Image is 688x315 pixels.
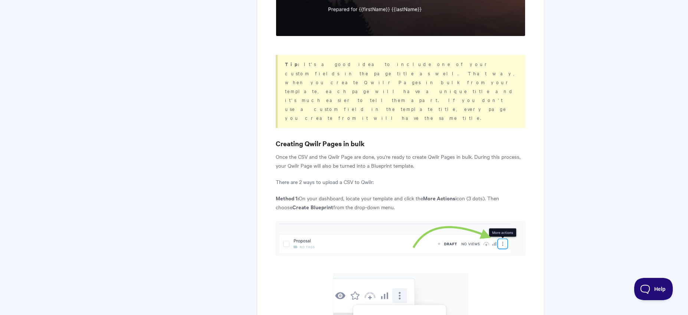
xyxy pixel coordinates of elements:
[292,203,309,211] strong: Create
[276,177,525,186] p: There are 2 ways to upload a CSV to Qwilr:
[634,278,673,300] iframe: Toggle Customer Support
[311,203,333,211] strong: Blueprint
[276,194,299,202] strong: Method 1:
[276,152,525,170] p: Once the CSV and the Qwilr Page are done, you're ready to create Qwilr Pages in bulk. During this...
[285,60,304,68] strong: Tip:
[423,194,455,202] strong: More Actions
[276,194,525,211] p: On your dashboard, locate your template and click the icon (3 dots). Then choose from the drop-do...
[276,221,525,256] img: file-GwBWqhxETK.png
[285,59,516,122] p: It's a good idea to include one of your custom fields in the page title as well. That way, when y...
[276,138,525,149] h3: Creating Qwilr Pages in bulk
